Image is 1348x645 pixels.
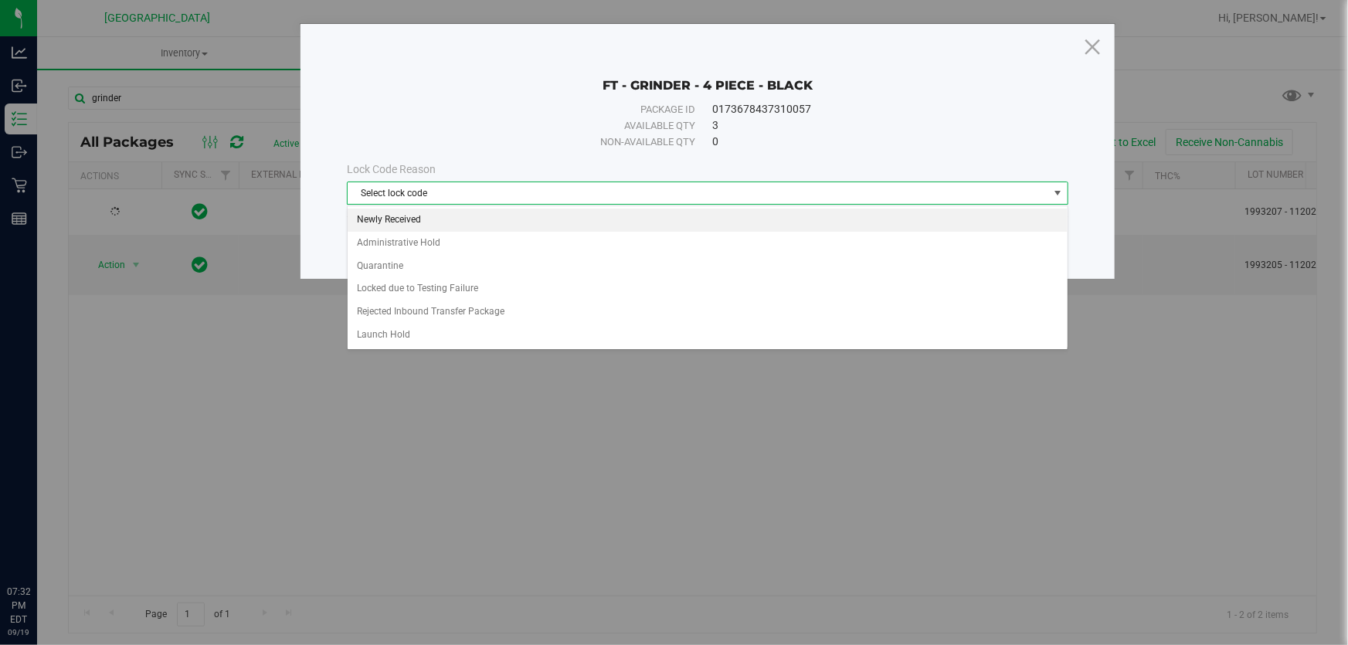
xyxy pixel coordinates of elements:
[712,134,1037,150] div: 0
[347,55,1068,93] div: FT - GRINDER - 4 PIECE - BLACK
[348,324,1068,347] li: Launch Hold
[379,118,696,134] div: Available qty
[379,134,696,150] div: Non-available qty
[348,182,1048,204] span: Select lock code
[347,163,436,175] span: Lock Code Reason
[348,300,1068,324] li: Rejected Inbound Transfer Package
[348,255,1068,278] li: Quarantine
[348,277,1068,300] li: Locked due to Testing Failure
[1048,182,1068,204] span: select
[348,232,1068,255] li: Administrative Hold
[348,209,1068,232] li: Newly Received
[712,117,1037,134] div: 3
[379,102,696,117] div: Package ID
[712,101,1037,117] div: 0173678437310057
